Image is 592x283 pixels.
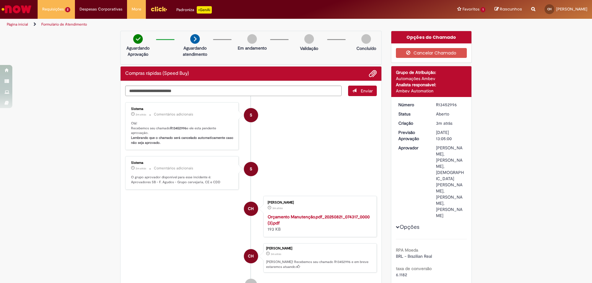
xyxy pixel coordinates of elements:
span: Requisições [42,6,64,12]
div: R13452996 [436,102,465,108]
b: R13452996 [170,126,187,131]
span: CH [547,7,552,11]
p: Validação [300,45,318,51]
span: S [250,108,252,123]
div: System [244,162,258,176]
a: Página inicial [7,22,28,27]
dt: Status [394,111,432,117]
span: [PERSON_NAME] [556,6,587,12]
time: 27/08/2025 15:04:37 [272,206,283,210]
p: Em andamento [238,45,267,51]
h2: Compras rápidas (Speed Buy) Histórico de tíquete [125,71,189,76]
small: Comentários adicionais [154,112,193,117]
img: click_logo_yellow_360x200.png [150,4,167,14]
p: Aguardando Aprovação [123,45,153,57]
dt: Aprovador [394,145,432,151]
span: 2m atrás [136,167,146,170]
div: Aberto [436,111,465,117]
img: img-circle-grey.png [247,34,257,44]
div: Padroniza [176,6,212,14]
div: Camila Huber [244,202,258,216]
div: [PERSON_NAME], [PERSON_NAME], [DEMOGRAPHIC_DATA] [PERSON_NAME], [PERSON_NAME], [PERSON_NAME] [436,145,465,219]
div: Analista responsável: [396,82,467,88]
div: Grupo de Atribuição: [396,69,467,75]
span: CH [248,201,254,216]
div: System [244,108,258,122]
img: img-circle-grey.png [304,34,314,44]
a: Rascunhos [495,6,522,12]
span: 3m atrás [272,206,283,210]
span: 6.1182 [396,272,407,277]
span: Favoritos [462,6,479,12]
span: CH [248,249,254,264]
div: Camila Huber [244,249,258,263]
div: Opções do Chamado [391,31,472,43]
img: arrow-next.png [190,34,200,44]
span: Despesas Corporativas [80,6,122,12]
p: Aguardando atendimento [180,45,210,57]
div: Sistema [131,107,234,111]
span: 1 [481,7,485,12]
div: 27/08/2025 15:05:00 [436,120,465,126]
img: img-circle-grey.png [361,34,371,44]
button: Cancelar Chamado [396,48,467,58]
div: [PERSON_NAME] [266,247,373,250]
b: taxa de conversão [396,266,432,271]
li: Camila Huber [125,243,377,273]
p: [PERSON_NAME]! Recebemos seu chamado R13452996 e em breve estaremos atuando. [266,260,373,269]
p: Olá! Recebemos seu chamado e ele esta pendente aprovação. [131,121,234,145]
span: BRL - Brazilian Real [396,253,432,259]
div: Sistema [131,161,234,165]
div: Automações Ambev [396,75,467,82]
button: Enviar [348,86,377,96]
b: Lembrando que o chamado será cancelado automaticamente caso não seja aprovado. [131,135,234,145]
small: Comentários adicionais [154,166,193,171]
a: Formulário de Atendimento [41,22,87,27]
ul: Trilhas de página [5,19,390,30]
span: Rascunhos [500,6,522,12]
div: [PERSON_NAME] [268,201,370,204]
p: +GenAi [197,6,212,14]
span: 2 [65,7,70,12]
div: Ambev Automation [396,88,467,94]
span: S [250,162,252,176]
div: [DATE] 13:05:00 [436,129,465,142]
div: 193 KB [268,214,370,232]
a: Orçamento Manutenção.pdf_20250821_074317_0000 (3).pdf [268,214,370,226]
p: Concluído [356,45,376,51]
textarea: Digite sua mensagem aqui... [125,86,342,96]
dt: Criação [394,120,432,126]
span: More [132,6,141,12]
span: 3m atrás [436,120,452,126]
span: 3m atrás [271,252,281,256]
button: Adicionar anexos [369,70,377,78]
time: 27/08/2025 15:05:00 [436,120,452,126]
time: 27/08/2025 15:05:09 [136,167,146,170]
img: check-circle-green.png [133,34,143,44]
time: 27/08/2025 15:05:13 [136,113,146,116]
dt: Número [394,102,432,108]
p: O grupo aprovador disponível para esse incidente é: Aprovadores SB - F. Agudos - Grupo cervejaria... [131,175,234,184]
span: 2m atrás [136,113,146,116]
span: Enviar [361,88,373,94]
b: RPA Moeda [396,247,418,253]
dt: Previsão Aprovação [394,129,432,142]
img: ServiceNow [1,3,32,15]
time: 27/08/2025 15:05:00 [271,252,281,256]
